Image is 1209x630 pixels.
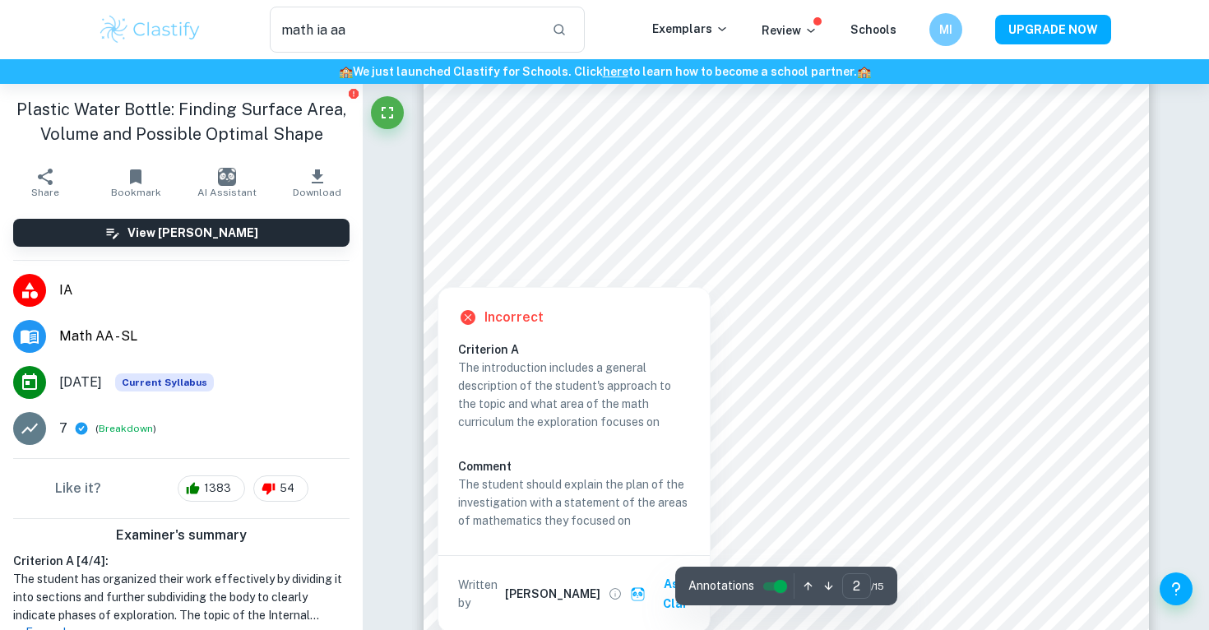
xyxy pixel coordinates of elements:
span: ( ) [95,421,156,437]
button: Bookmark [90,160,181,206]
span: Math AA - SL [59,327,350,346]
p: Written by [458,576,503,612]
p: 7 [59,419,67,438]
button: Fullscreen [371,96,404,129]
button: View [PERSON_NAME] [13,219,350,247]
span: Bookmark [111,187,161,198]
p: The introduction includes a general description of the student's approach to the topic and what a... [458,359,690,431]
span: [DATE] [59,373,102,392]
h1: The student has organized their work effectively by dividing it into sections and further subdivi... [13,570,350,624]
span: 🏫 [857,65,871,78]
h6: Like it? [55,479,101,498]
h6: Criterion A [ 4 / 4 ]: [13,552,350,570]
span: Download [293,187,341,198]
button: Help and Feedback [1160,572,1193,605]
h6: [PERSON_NAME] [505,585,600,603]
h6: MI [937,21,956,39]
span: Current Syllabus [115,373,214,391]
a: Schools [850,23,896,36]
h1: Plastic Water Bottle: Finding Surface Area, Volume and Possible Optimal Shape [13,97,350,146]
span: IA [59,280,350,300]
h6: View [PERSON_NAME] [127,224,258,242]
span: Share [31,187,59,198]
input: Search for any exemplars... [270,7,539,53]
span: 1383 [195,480,240,497]
button: Report issue [347,87,359,100]
p: Review [762,21,818,39]
a: here [603,65,628,78]
p: The student should explain the plan of the investigation with a statement of the areas of mathema... [458,475,690,530]
span: AI Assistant [197,187,257,198]
button: MI [929,13,962,46]
span: / 15 [871,579,884,594]
span: Annotations [688,577,754,595]
span: 🏫 [339,65,353,78]
button: Ask Clai [627,569,702,618]
h6: Comment [458,457,690,475]
h6: We just launched Clastify for Schools. Click to learn how to become a school partner. [3,63,1206,81]
img: Clastify logo [98,13,202,46]
button: AI Assistant [182,160,272,206]
button: UPGRADE NOW [995,15,1111,44]
div: This exemplar is based on the current syllabus. Feel free to refer to it for inspiration/ideas wh... [115,373,214,391]
h6: Examiner's summary [7,526,356,545]
button: View full profile [604,582,627,605]
button: Breakdown [99,421,153,436]
p: Exemplars [652,20,729,38]
h6: Incorrect [484,308,544,327]
h6: Criterion A [458,340,703,359]
div: 1383 [178,475,245,502]
img: clai.svg [630,586,646,602]
img: AI Assistant [218,168,236,186]
div: 54 [253,475,308,502]
span: 54 [271,480,303,497]
button: Download [272,160,363,206]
